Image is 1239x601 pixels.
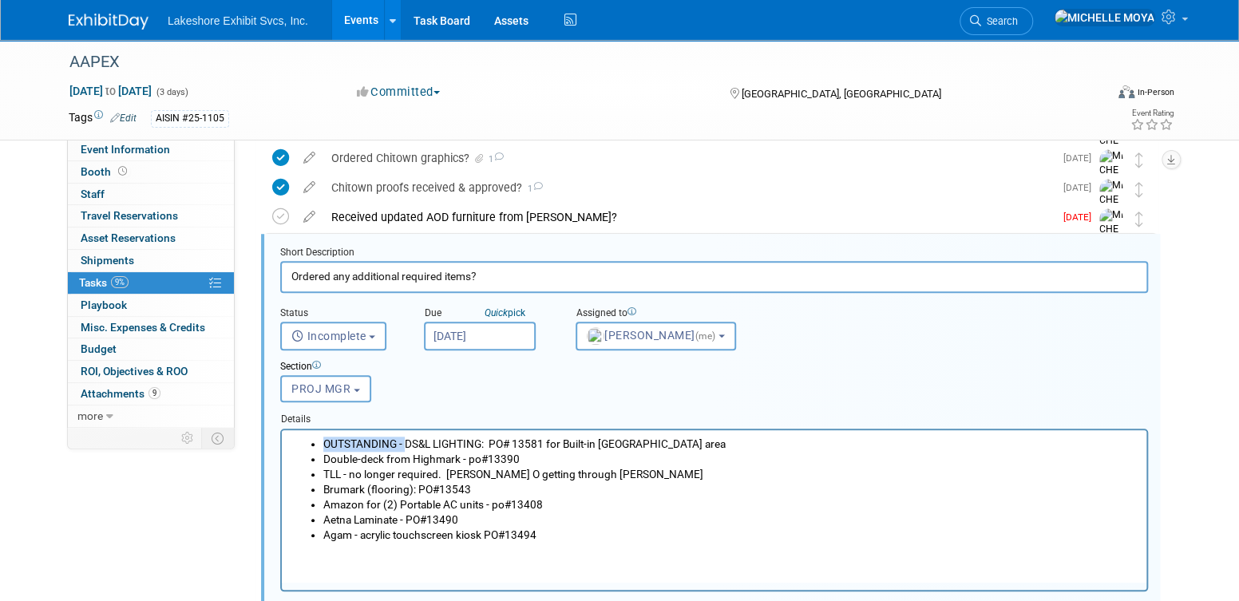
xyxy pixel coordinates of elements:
div: In-Person [1137,86,1174,98]
button: PROJ MGR [280,375,371,402]
input: Due Date [424,322,536,350]
span: Booth not reserved yet [115,165,130,177]
div: Event Format [1010,83,1174,107]
span: [PERSON_NAME] [587,329,718,342]
input: Name of task or a short description [280,261,1148,292]
div: Chitown proofs received & approved? [323,174,1054,201]
td: Toggle Event Tabs [202,428,235,449]
div: AAPEX [64,48,1080,77]
a: Budget [68,338,234,360]
a: more [68,405,234,427]
div: Assigned to [576,306,774,322]
a: ROI, Objectives & ROO [68,361,234,382]
span: Shipments [81,254,134,267]
img: MICHELLE MOYA [1099,149,1123,219]
a: Attachments9 [68,383,234,405]
span: Asset Reservations [81,231,176,244]
a: Shipments [68,250,234,271]
a: edit [295,180,323,195]
span: Misc. Expenses & Credits [81,321,205,334]
img: MICHELLE MOYA [1099,208,1123,279]
span: Search [981,15,1018,27]
span: 9 [148,387,160,399]
span: Travel Reservations [81,209,178,222]
a: Edit [110,113,137,124]
div: Details [280,405,1148,428]
img: Format-Inperson.png [1118,85,1134,98]
span: [DATE] [1063,212,1099,223]
div: Event Rating [1130,109,1174,117]
button: Incomplete [280,322,386,350]
div: Short Description [280,246,1148,261]
a: Event Information [68,139,234,160]
span: 1 [522,184,543,194]
span: [DATE] [1063,152,1099,164]
button: [PERSON_NAME](me) [576,322,736,350]
div: Section [280,360,1074,375]
span: Budget [81,342,117,355]
button: Committed [351,84,446,101]
a: Tasks9% [68,272,234,294]
span: Playbook [81,299,127,311]
span: Attachments [81,387,160,400]
img: MICHELLE MOYA [1099,179,1123,249]
i: Move task [1135,182,1143,197]
span: (me) [695,330,716,342]
a: Search [960,7,1033,35]
td: Personalize Event Tab Strip [174,428,202,449]
span: 1 [486,154,504,164]
img: MICHELLE MOYA [1054,9,1155,26]
span: to [103,85,118,97]
a: Misc. Expenses & Credits [68,317,234,338]
span: Incomplete [291,330,366,342]
span: (3 days) [155,87,188,97]
td: Tags [69,109,137,128]
div: Status [280,306,400,322]
i: Quick [485,307,508,318]
span: ROI, Objectives & ROO [81,365,188,378]
span: 9% [111,276,129,288]
a: Staff [68,184,234,205]
img: ExhibitDay [69,14,148,30]
i: Move task [1135,212,1143,227]
span: PROJ MGR [291,382,350,395]
a: Quickpick [481,306,528,319]
a: Asset Reservations [68,227,234,249]
span: Event Information [81,143,170,156]
a: Travel Reservations [68,205,234,227]
span: [DATE] [1063,182,1099,193]
span: Lakeshore Exhibit Svcs, Inc. [168,14,308,27]
iframe: Rich Text Area [282,430,1146,583]
a: Booth [68,161,234,183]
div: Ordered Chitown graphics? [323,144,1054,172]
i: Move task [1135,152,1143,168]
span: [DATE] [DATE] [69,84,152,98]
span: Tasks [79,276,129,289]
a: Playbook [68,295,234,316]
span: [GEOGRAPHIC_DATA], [GEOGRAPHIC_DATA] [741,88,940,100]
span: more [77,409,103,422]
a: edit [295,151,323,165]
span: Staff [81,188,105,200]
span: Booth [81,165,130,178]
a: edit [295,210,323,224]
div: AISIN #25-1105 [151,110,229,127]
div: Due [424,306,552,322]
div: Received updated AOD furniture from [PERSON_NAME]? [323,204,1054,231]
